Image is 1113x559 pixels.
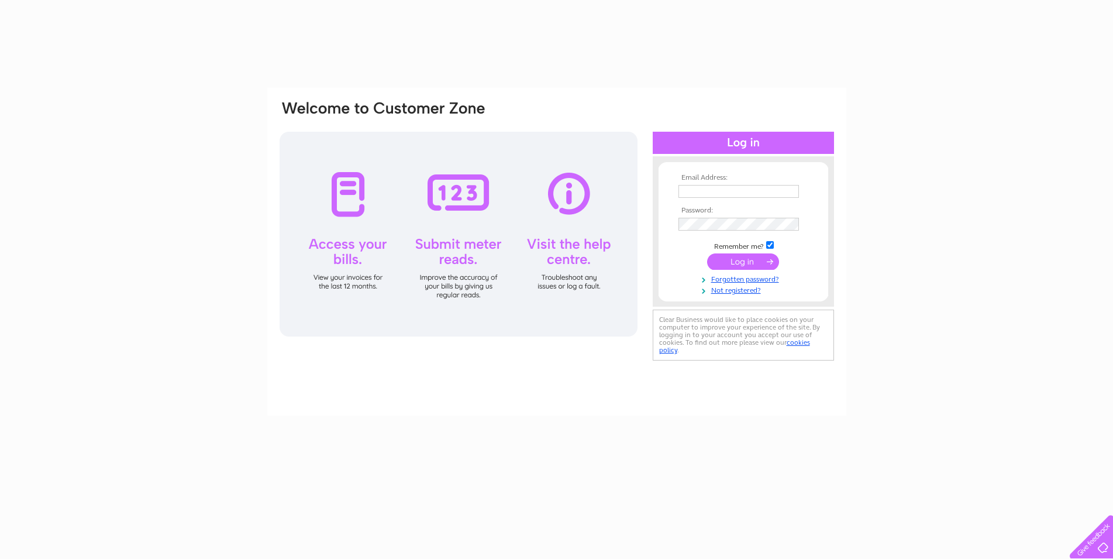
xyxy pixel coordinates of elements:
[676,207,811,215] th: Password:
[676,239,811,251] td: Remember me?
[678,273,811,284] a: Forgotten password?
[653,310,834,361] div: Clear Business would like to place cookies on your computer to improve your experience of the sit...
[678,284,811,295] a: Not registered?
[707,253,779,270] input: Submit
[676,174,811,182] th: Email Address:
[659,338,810,354] a: cookies policy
